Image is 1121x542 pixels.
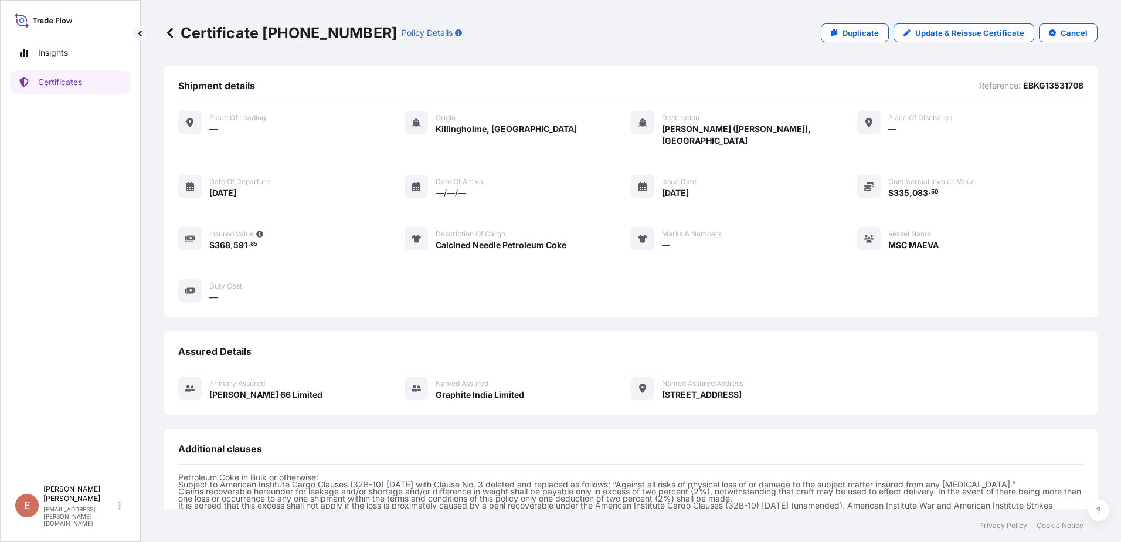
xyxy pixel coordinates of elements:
span: , [909,189,912,197]
span: Primary assured [209,379,265,388]
a: Cookie Notice [1037,521,1083,530]
p: Duplicate [843,27,879,39]
span: — [209,123,218,135]
span: Commercial Invoice Value [888,177,975,187]
span: Marks & Numbers [662,229,722,239]
p: Update & Reissue Certificate [915,27,1024,39]
p: Reference: [979,80,1021,92]
span: 591 [233,241,247,249]
p: [EMAIL_ADDRESS][PERSON_NAME][DOMAIN_NAME] [43,506,116,527]
span: — [662,239,670,251]
span: $ [888,189,894,197]
span: Shipment details [178,80,255,92]
p: Policy Details [402,27,453,39]
span: . [929,190,930,194]
span: E [24,500,30,511]
span: [PERSON_NAME] 66 Limited [209,389,322,401]
span: Additional clauses [178,443,262,455]
span: 335 [894,189,909,197]
span: Date of arrival [436,177,485,187]
a: Update & Reissue Certificate [894,23,1034,42]
span: Date of departure [209,177,270,187]
p: Insights [38,47,68,59]
span: Graphite India Limited [436,389,524,401]
span: Issue Date [662,177,697,187]
span: Place of Loading [209,113,266,123]
a: Duplicate [821,23,889,42]
span: Named Assured Address [662,379,743,388]
p: Cancel [1061,27,1088,39]
span: Assured Details [178,345,252,357]
span: . [248,242,250,246]
a: Privacy Policy [979,521,1027,530]
span: [DATE] [662,187,689,199]
span: Named Assured [436,379,488,388]
p: Certificates [38,76,82,88]
span: Insured Value [209,229,254,239]
span: 368 [215,241,230,249]
span: Duty Cost [209,282,242,291]
span: $ [209,241,215,249]
span: Destination [662,113,699,123]
span: Vessel Name [888,229,931,239]
span: 50 [931,190,939,194]
span: Place of discharge [888,113,952,123]
p: [PERSON_NAME] [PERSON_NAME] [43,485,116,503]
button: Cancel [1039,23,1098,42]
span: 85 [250,242,257,246]
span: 083 [912,189,928,197]
span: Killingholme, [GEOGRAPHIC_DATA] [436,123,577,135]
span: [DATE] [209,187,236,199]
p: EBKG13531708 [1023,80,1083,92]
span: [STREET_ADDRESS] [662,389,742,401]
span: Description of cargo [436,229,505,239]
a: Insights [10,41,131,65]
span: Calcined Needle Petroleum Coke [436,239,566,251]
span: [PERSON_NAME] ([PERSON_NAME]), [GEOGRAPHIC_DATA] [662,123,857,147]
span: Origin [436,113,456,123]
span: —/—/— [436,187,466,199]
span: MSC MAEVA [888,239,939,251]
span: , [230,241,233,249]
span: — [888,123,896,135]
span: — [209,292,218,303]
p: Certificate [PHONE_NUMBER] [164,23,397,42]
a: Certificates [10,70,131,94]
